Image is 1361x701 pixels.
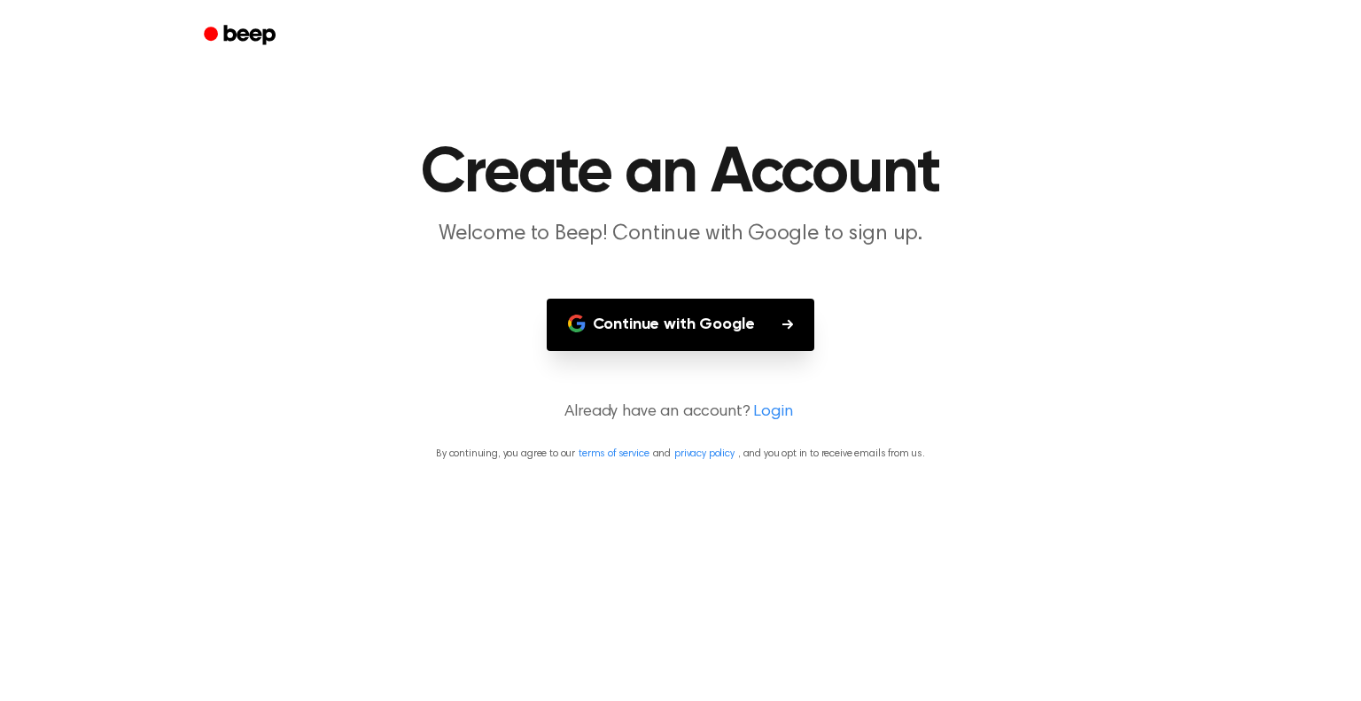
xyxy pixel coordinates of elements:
[21,446,1340,462] p: By continuing, you agree to our and , and you opt in to receive emails from us.
[674,448,735,459] a: privacy policy
[21,401,1340,424] p: Already have an account?
[340,220,1021,249] p: Welcome to Beep! Continue with Google to sign up.
[227,142,1134,206] h1: Create an Account
[547,299,815,351] button: Continue with Google
[753,401,792,424] a: Login
[191,19,292,53] a: Beep
[579,448,649,459] a: terms of service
